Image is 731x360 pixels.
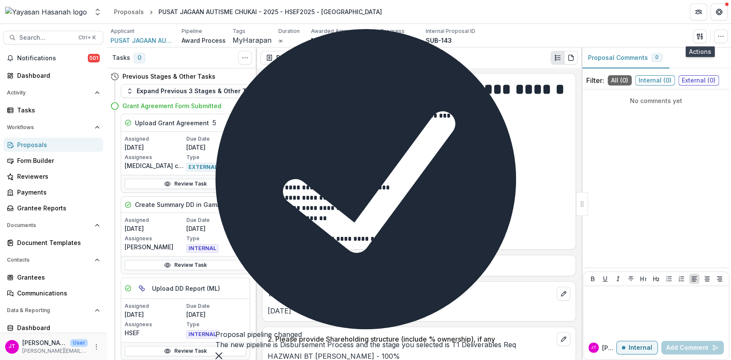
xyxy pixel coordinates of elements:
button: Due Diligence2 [326,51,401,65]
span: Data & Reporting [7,307,91,313]
p: No comments yet [586,96,726,105]
button: Align Right [714,274,725,284]
a: Form Builder [3,153,103,168]
a: Review Task [125,346,246,356]
p: User [70,339,88,347]
p: Awarded Amount [311,27,355,35]
button: Bullet List [664,274,674,284]
button: Proposal Comments [581,47,669,68]
img: Yayasan Hasanah logo [5,7,87,17]
p: Applicant [110,27,134,35]
div: Document Templates [17,238,96,247]
p: Due Date [186,216,246,224]
p: 2. Please provide Shareholding structure (include % ownership), if any [268,334,553,344]
button: View Attached Files [405,51,418,65]
button: edit [557,287,570,301]
button: Heading 2 [651,274,661,284]
p: [PERSON_NAME] [22,338,67,347]
div: Ctrl + K [77,33,98,42]
span: EXTERNAL [186,163,220,171]
button: PDF view [564,51,578,65]
p: Type [186,153,246,161]
p: [DATE] [186,143,246,152]
p: [DATE] [186,224,246,233]
span: 0 [655,54,659,60]
a: Tasks [3,103,103,117]
p: [PERSON_NAME] [125,242,185,251]
button: Strike [626,274,636,284]
h3: Tasks [112,54,130,62]
a: Document Templates [3,236,103,250]
h5: Upload DD Report (ML) [152,284,220,293]
button: Plaintext view [551,51,564,65]
p: HSEF [125,328,185,337]
a: Reviewers [3,169,103,183]
a: Review Task [125,260,246,270]
button: Notifications501 [3,51,103,65]
div: Grantee Reports [17,204,96,212]
button: Proposal [260,51,319,65]
p: Type [186,235,246,242]
p: Assignees [125,235,185,242]
button: Open Contacts [3,253,103,267]
p: [DATE] [125,310,185,319]
span: Activity [7,90,91,96]
span: INTERNAL [186,330,218,339]
p: [MEDICAL_DATA] chukai [125,161,185,170]
button: Open Workflows [3,121,103,134]
p: Assigned [125,302,185,310]
p: Assignees [125,153,185,161]
p: Type [186,321,246,328]
div: Dashboard [17,323,96,332]
div: Josselyn Tan [591,345,597,350]
p: Duration [278,27,300,35]
div: Dashboard [17,71,96,80]
button: Get Help [710,3,728,21]
span: Notifications [17,55,88,62]
span: PUSAT JAGAAN AUTISME CHUKAI [110,36,175,45]
p: SUB-143 [426,36,452,45]
button: Align Left [689,274,699,284]
p: Assigned [125,216,185,224]
p: [PERSON_NAME] [602,343,616,352]
button: Internal [616,341,658,354]
p: [DATE] [125,224,185,233]
div: Payments [17,188,96,197]
div: Form Builder [17,156,96,165]
button: Open Data & Reporting [3,304,103,317]
button: Edit as form [431,51,445,65]
span: 501 [88,54,100,62]
button: edit [557,332,570,346]
p: Assigned [125,135,185,143]
button: More [91,342,101,352]
a: Proposals [3,138,103,152]
span: 5 [212,118,216,128]
button: Open Documents [3,218,103,232]
p: 98 % [366,38,373,44]
button: View dependent tasks [135,281,149,295]
p: [DATE] [186,310,246,319]
button: Italicize [613,274,623,284]
button: Search... [3,31,103,44]
nav: breadcrumb [110,6,385,18]
p: Internal Proposal ID [426,27,475,35]
button: Open Activity [3,86,103,100]
button: Align Center [702,274,712,284]
span: Contacts [7,257,91,263]
p: MYR 95,000.00 [311,36,359,45]
p: [DATE] [268,306,570,316]
h5: Create Summary DD in Gamma [135,200,226,209]
button: Partners [690,3,707,21]
div: Proposals [114,7,144,16]
a: Grantee Reports [3,201,103,215]
p: Due Date [186,135,246,143]
button: Heading 1 [638,274,648,284]
div: Communications [17,289,96,298]
button: Ordered List [676,274,686,284]
span: Documents [7,222,91,228]
h4: Previous Stages & Other Tasks [122,72,215,81]
p: Form Progress [366,27,405,35]
div: Grantees [17,273,96,282]
a: Proposals [110,6,147,18]
div: Tasks [17,106,96,115]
